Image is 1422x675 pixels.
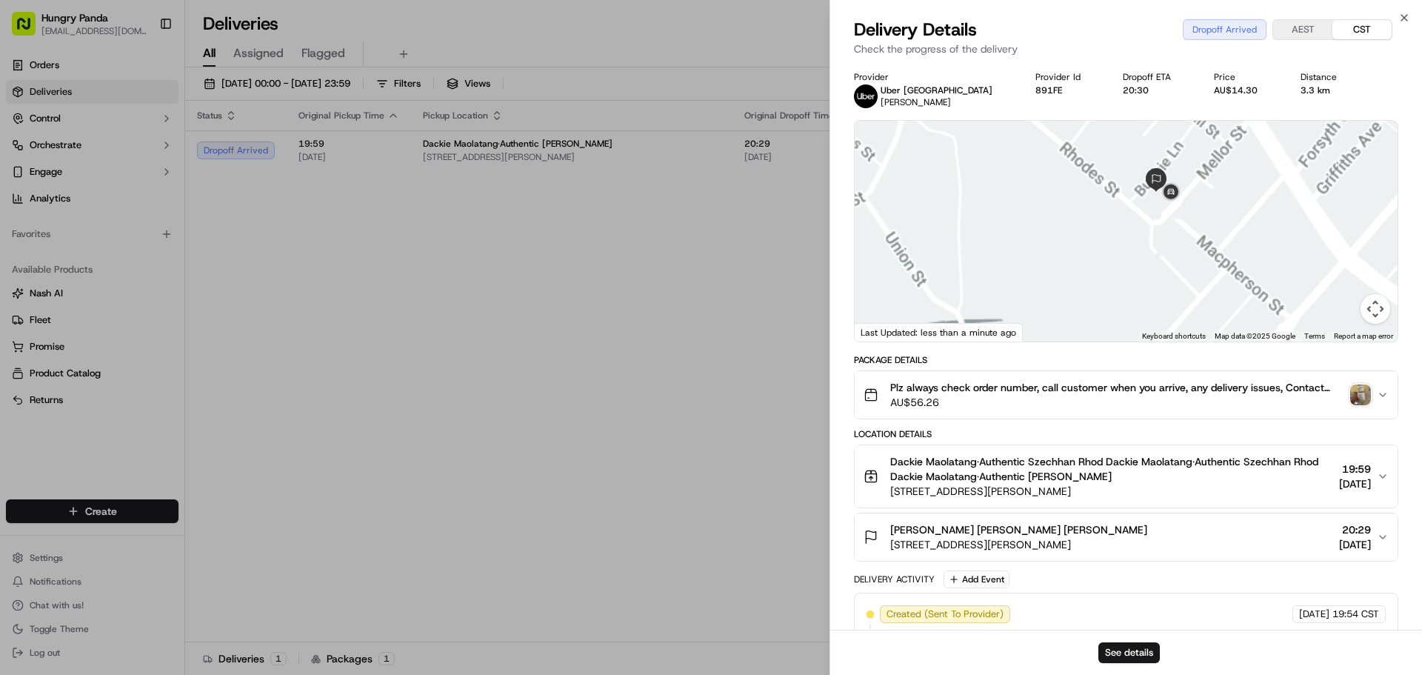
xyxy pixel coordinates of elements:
span: 8月19日 [131,270,166,282]
span: Pylon [147,368,179,379]
button: CST [1332,20,1392,39]
div: Provider [854,71,1012,83]
span: AU$56.26 [890,395,1344,410]
span: Delivery Details [854,18,977,41]
span: [PERSON_NAME] [PERSON_NAME] [PERSON_NAME] [890,522,1147,537]
button: 891FE [1035,84,1062,96]
span: 20:29 [1339,522,1371,537]
div: Start new chat [67,142,243,156]
button: [PERSON_NAME] [PERSON_NAME] [PERSON_NAME][STREET_ADDRESS][PERSON_NAME]20:29[DATE] [855,513,1398,561]
img: Asif Zaman Khan [15,216,39,239]
img: Nash [15,15,44,44]
div: 20:30 [1123,84,1190,96]
span: [PERSON_NAME] [881,96,951,108]
button: AEST [1273,20,1332,39]
a: 💻API Documentation [119,325,244,352]
img: Google [858,322,907,342]
button: Add Event [944,571,1009,588]
span: Dackie Maolatang·Authentic Szechhan Rhod Dackie Maolatang·Authentic Szechhan Rhod Dackie Maolatan... [890,454,1333,484]
a: Terms (opens in new tab) [1304,332,1325,340]
span: [DATE] [1299,608,1329,621]
div: 📗 [15,333,27,345]
div: Package Details [854,354,1398,366]
span: 19:59 [1339,462,1371,476]
div: AU$14.30 [1214,84,1277,96]
span: [DATE] [1339,476,1371,491]
img: 4281594248423_2fcf9dad9f2a874258b8_72.png [31,142,58,168]
span: Plz always check order number, call customer when you arrive, any delivery issues, Contact WhatsA... [890,380,1344,395]
span: API Documentation [140,331,238,346]
div: Last Updated: less than a minute ago [855,323,1023,342]
div: 3.3 km [1301,84,1356,96]
span: [DATE] [1339,537,1371,552]
a: Powered byPylon [104,367,179,379]
button: Keyboard shortcuts [1142,331,1206,342]
div: Price [1214,71,1277,83]
a: Report a map error [1334,332,1393,340]
div: Delivery Activity [854,573,935,585]
img: Bea Lacdao [15,256,39,279]
span: • [123,270,128,282]
button: Dackie Maolatang·Authentic Szechhan Rhod Dackie Maolatang·Authentic Szechhan Rhod Dackie Maolatan... [855,445,1398,508]
div: 11 [1164,198,1183,217]
input: Got a question? Start typing here... [39,96,267,111]
span: Map data ©2025 Google [1215,332,1295,340]
a: 📗Knowledge Base [9,325,119,352]
p: Check the progress of the delivery [854,41,1398,56]
span: Knowledge Base [30,331,113,346]
button: Map camera controls [1361,294,1390,324]
div: 12 [1162,199,1181,218]
button: Plz always check order number, call customer when you arrive, any delivery issues, Contact WhatsA... [855,371,1398,419]
span: [STREET_ADDRESS][PERSON_NAME] [890,484,1333,499]
p: Welcome 👋 [15,59,270,83]
div: 13 [1161,199,1181,219]
span: [PERSON_NAME] [46,270,120,282]
button: See details [1098,642,1160,663]
a: Open this area in Google Maps (opens a new window) [858,322,907,342]
span: [STREET_ADDRESS][PERSON_NAME] [890,537,1147,552]
div: Provider Id [1035,71,1100,83]
span: Created (Sent To Provider) [887,608,1004,621]
img: 1736555255976-a54dd68f-1ca7-489b-9aae-adbdc363a1c4 [30,270,41,282]
img: photo_proof_of_pickup image [1350,385,1371,405]
span: 19:54 CST [1332,608,1379,621]
div: Past conversations [15,193,99,205]
p: Uber [GEOGRAPHIC_DATA] [881,84,992,96]
span: [PERSON_NAME] [46,230,120,242]
img: uber-new-logo.jpeg [854,84,878,108]
div: 💻 [125,333,137,345]
button: Start new chat [252,146,270,164]
div: Location Details [854,428,1398,440]
img: 1736555255976-a54dd68f-1ca7-489b-9aae-adbdc363a1c4 [30,230,41,242]
div: Distance [1301,71,1356,83]
div: Dropoff ETA [1123,71,1190,83]
span: • [123,230,128,242]
img: 1736555255976-a54dd68f-1ca7-489b-9aae-adbdc363a1c4 [15,142,41,168]
span: 8月27日 [131,230,166,242]
button: See all [230,190,270,207]
div: We're available if you need us! [67,156,204,168]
